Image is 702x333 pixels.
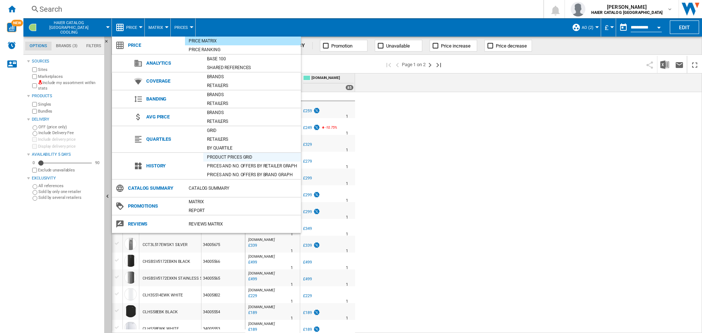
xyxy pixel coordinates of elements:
[203,82,301,89] div: Retailers
[203,73,301,80] div: Brands
[203,144,301,152] div: By quartile
[143,134,203,144] span: Quartiles
[124,201,185,211] span: Promotions
[203,118,301,125] div: Retailers
[203,127,301,134] div: Grid
[203,109,301,116] div: Brands
[185,37,301,45] div: Price Matrix
[143,112,203,122] span: Avg price
[203,100,301,107] div: Retailers
[203,64,301,71] div: Shared references
[185,198,301,205] div: Matrix
[203,154,301,161] div: Product prices grid
[203,171,301,178] div: Prices and No. offers by brand graph
[143,161,203,171] span: History
[203,136,301,143] div: Retailers
[185,185,301,192] div: Catalog Summary
[124,183,185,193] span: Catalog Summary
[185,46,301,53] div: Price Ranking
[143,58,203,68] span: Analytics
[124,219,185,229] span: Reviews
[185,207,301,214] div: Report
[203,91,301,98] div: Brands
[124,40,185,50] span: Price
[185,220,301,228] div: REVIEWS Matrix
[203,162,301,170] div: Prices and No. offers by retailer graph
[143,94,203,104] span: Banding
[143,76,203,86] span: Coverage
[203,55,301,63] div: Base 100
